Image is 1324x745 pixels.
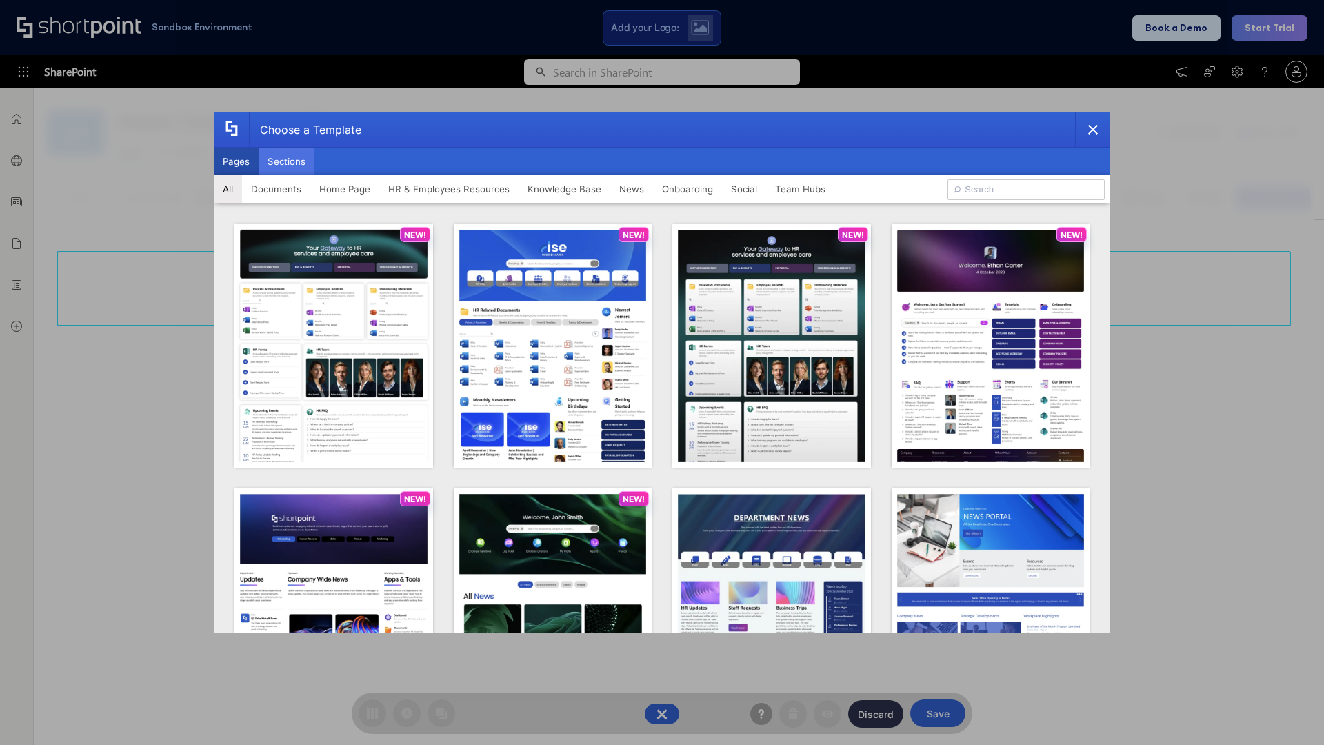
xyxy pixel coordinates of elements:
p: NEW! [1061,230,1083,240]
p: NEW! [623,230,645,240]
button: Sections [259,148,314,175]
button: Social [722,175,766,203]
button: News [610,175,653,203]
button: Documents [242,175,310,203]
input: Search [947,179,1105,200]
button: Pages [214,148,259,175]
button: Knowledge Base [519,175,610,203]
button: All [214,175,242,203]
p: NEW! [842,230,864,240]
p: NEW! [404,230,426,240]
button: Team Hubs [766,175,834,203]
p: NEW! [623,494,645,504]
button: Onboarding [653,175,722,203]
iframe: Chat Widget [1255,679,1324,745]
p: NEW! [404,494,426,504]
button: Home Page [310,175,379,203]
button: HR & Employees Resources [379,175,519,203]
div: template selector [214,112,1110,633]
div: Choose a Template [249,112,361,147]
